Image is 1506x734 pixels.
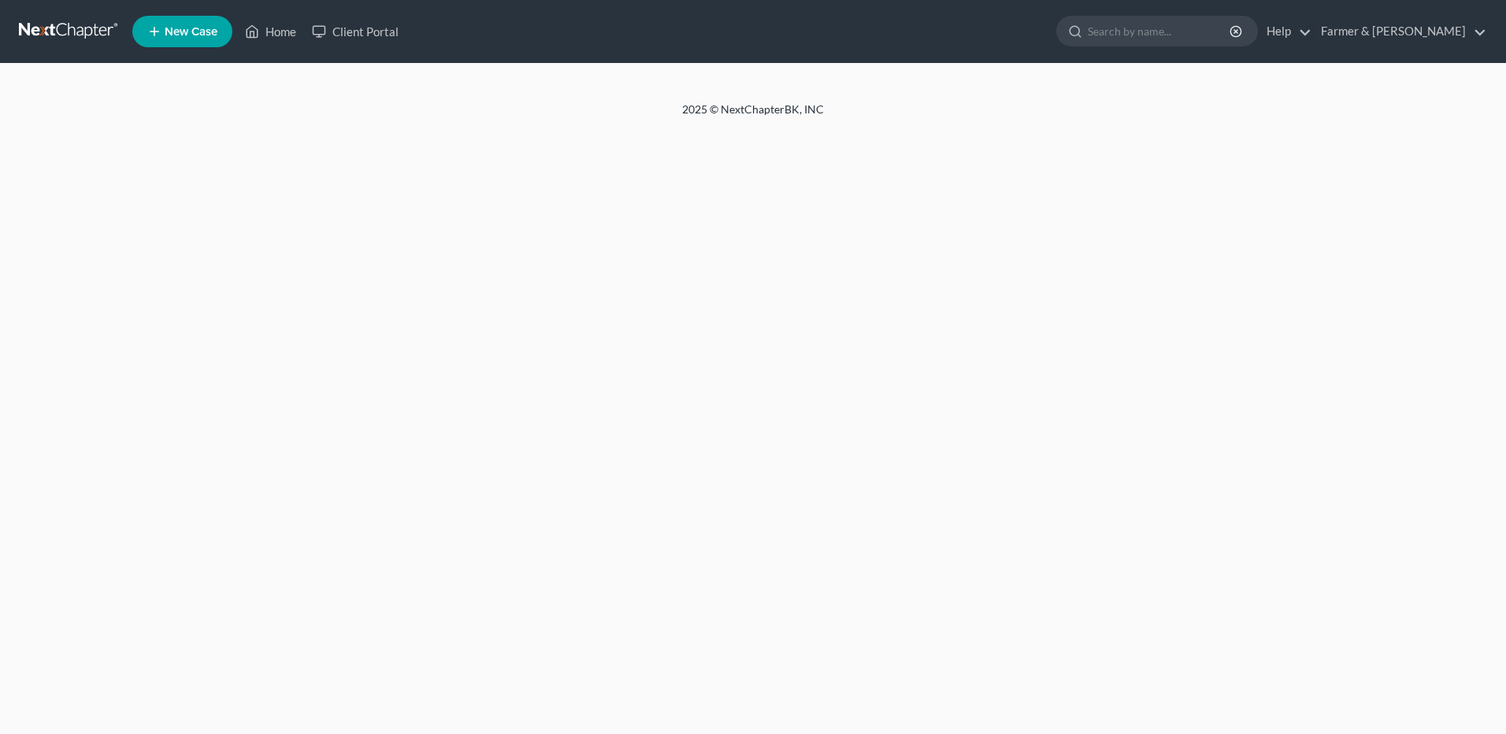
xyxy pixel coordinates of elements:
[304,102,1202,130] div: 2025 © NextChapterBK, INC
[237,17,304,46] a: Home
[1088,17,1232,46] input: Search by name...
[165,26,217,38] span: New Case
[1313,17,1486,46] a: Farmer & [PERSON_NAME]
[304,17,406,46] a: Client Portal
[1259,17,1311,46] a: Help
